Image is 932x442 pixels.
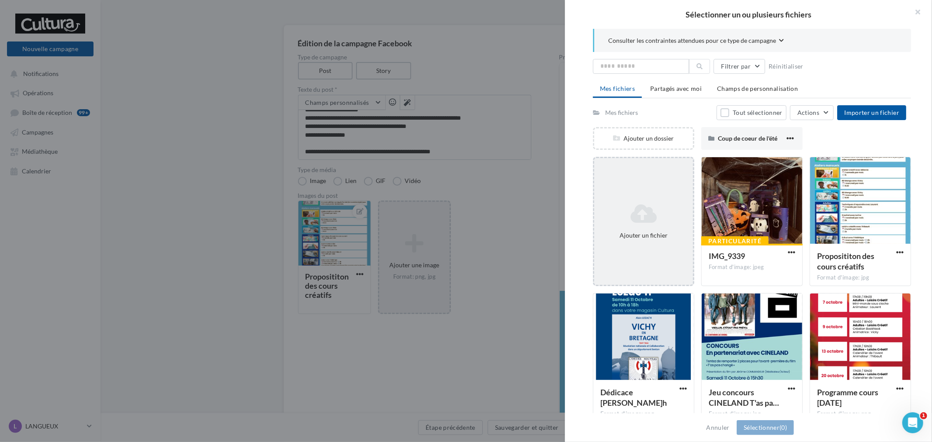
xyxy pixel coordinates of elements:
[709,387,779,407] span: Jeu concours CINELAND T'as pas changé
[709,263,795,271] div: Format d'image: jpeg
[709,410,795,418] div: Format d'image: jpg
[594,134,693,143] div: Ajouter un dossier
[765,61,807,72] button: Réinitialiser
[579,10,918,18] h2: Sélectionner un ou plusieurs fichiers
[608,36,784,47] button: Consulter les contraintes attendues pour ce type de campagne
[703,422,733,433] button: Annuler
[790,105,834,120] button: Actions
[902,412,923,433] iframe: Intercom live chat
[817,387,878,407] span: Programme cours Noël
[600,410,687,418] div: Format d'image: png
[600,387,667,407] span: Dédicace Alain Lozac'h
[737,420,794,435] button: Sélectionner(0)
[817,274,904,282] div: Format d'image: jpg
[714,59,765,74] button: Filtrer par
[608,36,776,45] span: Consulter les contraintes attendues pour ce type de campagne
[837,105,906,120] button: Importer un fichier
[717,105,786,120] button: Tout sélectionner
[701,236,769,246] div: Particularité
[817,410,904,418] div: Format d'image: png
[598,231,689,240] div: Ajouter un fichier
[605,108,638,117] div: Mes fichiers
[717,85,798,92] span: Champs de personnalisation
[844,109,899,116] span: Importer un fichier
[718,135,777,142] span: Coup de coeur de l'été
[650,85,702,92] span: Partagés avec moi
[797,109,819,116] span: Actions
[780,424,787,431] span: (0)
[920,412,927,419] span: 1
[817,251,874,271] span: Proposititon des cours créatifs
[600,85,635,92] span: Mes fichiers
[709,251,745,261] span: IMG_9339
